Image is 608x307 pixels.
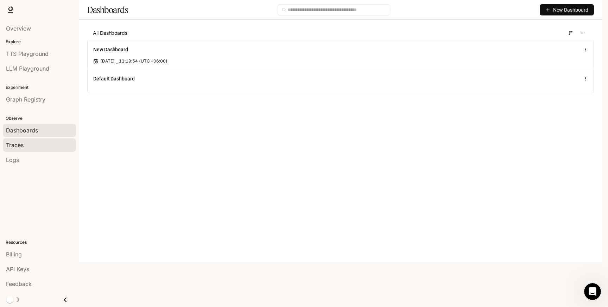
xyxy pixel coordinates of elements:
button: New Dashboard [540,4,594,15]
a: Default Dashboard [93,75,135,82]
span: All Dashboards [93,30,127,37]
span: [DATE] ⎯ 11:19:54 (UTC -06:00) [100,58,167,64]
iframe: Intercom live chat [584,283,601,300]
span: New Dashboard [553,6,588,14]
h1: Dashboards [87,3,128,17]
a: New Dashboard [93,46,128,53]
